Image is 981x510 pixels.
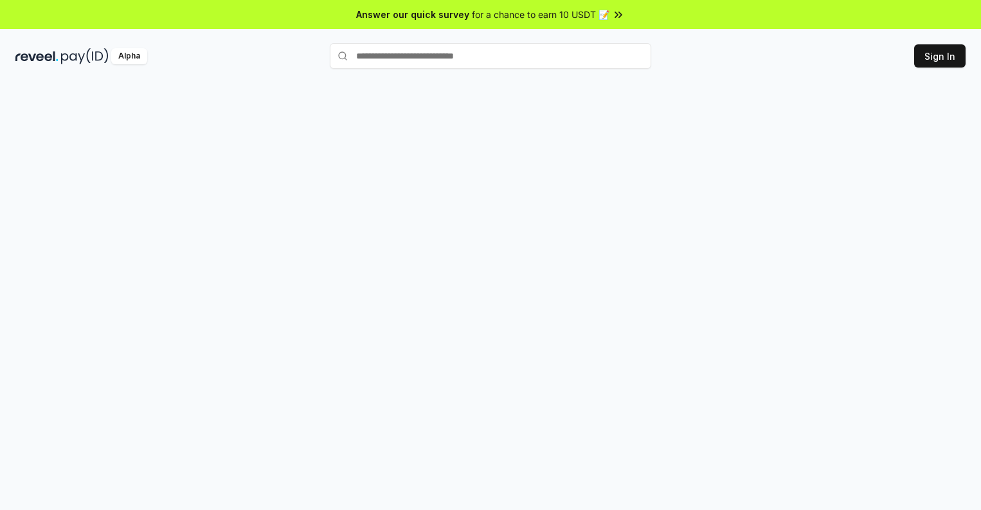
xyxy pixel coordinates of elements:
[61,48,109,64] img: pay_id
[914,44,966,68] button: Sign In
[356,8,469,21] span: Answer our quick survey
[472,8,609,21] span: for a chance to earn 10 USDT 📝
[15,48,59,64] img: reveel_dark
[111,48,147,64] div: Alpha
